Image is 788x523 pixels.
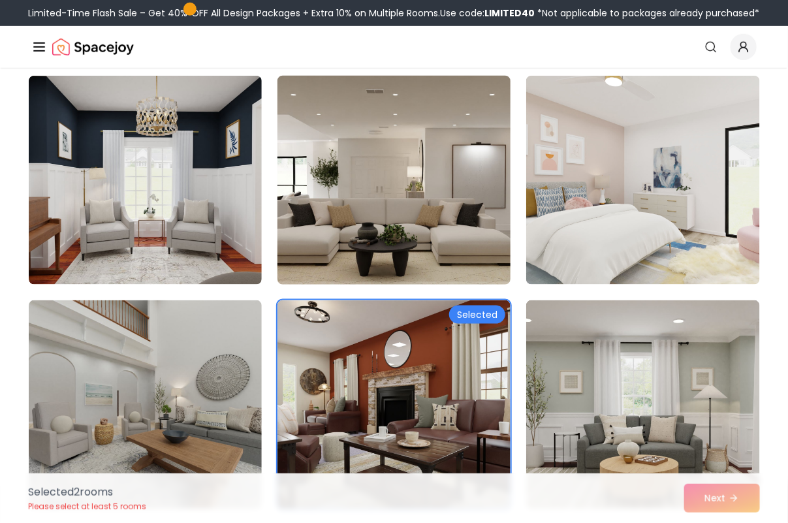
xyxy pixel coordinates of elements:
[31,26,757,68] nav: Global
[441,7,535,20] span: Use code:
[52,34,134,60] img: Spacejoy Logo
[449,306,505,324] div: Selected
[272,71,516,290] img: Room room-5
[526,76,759,285] img: Room room-6
[29,7,760,20] div: Limited-Time Flash Sale – Get 40% OFF All Design Packages + Extra 10% on Multiple Rooms.
[29,300,262,509] img: Room room-7
[485,7,535,20] b: LIMITED40
[526,300,759,509] img: Room room-9
[29,501,147,512] p: Please select at least 5 rooms
[535,7,760,20] span: *Not applicable to packages already purchased*
[29,484,147,500] p: Selected 2 room s
[29,76,262,285] img: Room room-4
[277,300,511,509] img: Room room-8
[52,34,134,60] a: Spacejoy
